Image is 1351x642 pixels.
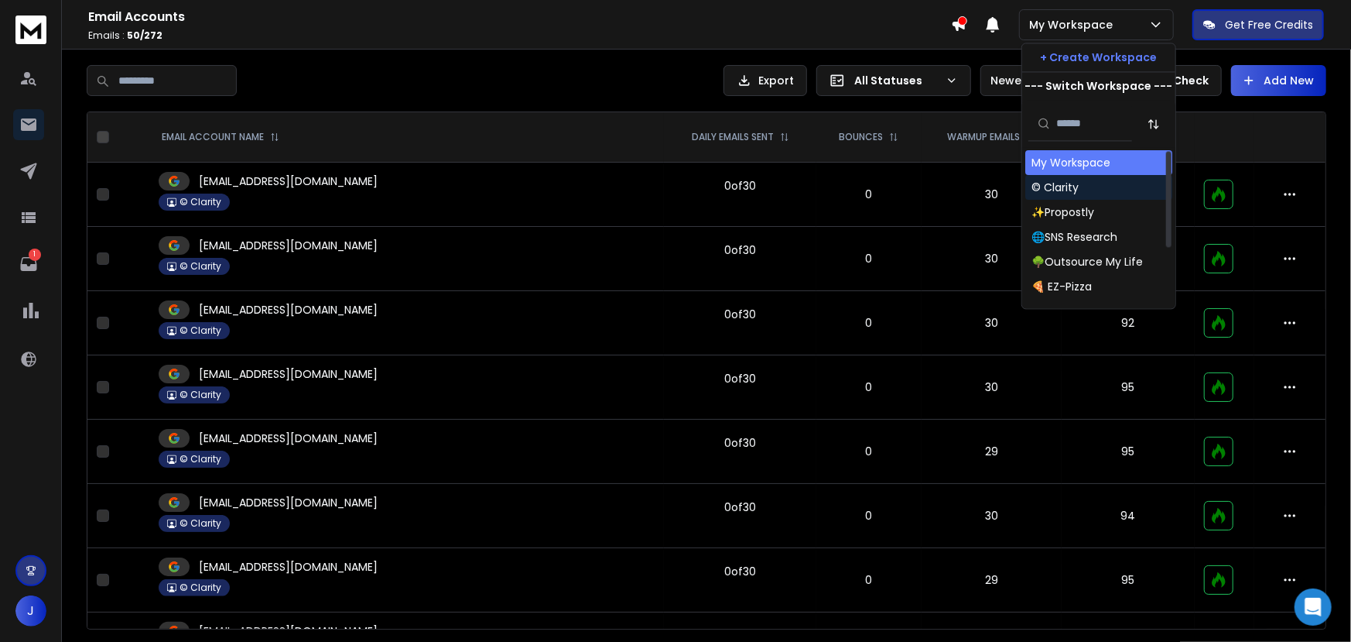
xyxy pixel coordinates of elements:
div: 🍕 EZ-Pizza [1031,279,1092,294]
div: 💌 Responsav [1031,304,1106,319]
p: All Statuses [854,73,939,88]
p: © Clarity [180,260,221,273]
p: [EMAIL_ADDRESS][DOMAIN_NAME] [199,495,378,510]
button: Newest [980,65,1081,96]
p: © Clarity [180,517,221,530]
p: 0 [826,187,912,202]
p: 0 [826,444,912,459]
td: 95 [1062,420,1195,484]
div: 🌐SNS Research [1031,229,1117,245]
div: 🌳Outsource My Life [1031,254,1143,270]
p: 0 [826,379,912,395]
p: © Clarity [180,389,221,401]
button: Get Free Credits [1192,9,1324,40]
td: 94 [1062,484,1195,548]
td: 30 [922,484,1062,548]
p: + Create Workspace [1041,50,1158,65]
div: 0 of 30 [724,500,756,515]
button: J [15,596,46,627]
p: [EMAIL_ADDRESS][DOMAIN_NAME] [199,559,378,575]
button: + Create Workspace [1022,43,1175,71]
p: 0 [826,508,912,524]
p: Get Free Credits [1225,17,1313,33]
td: 29 [922,420,1062,484]
p: [EMAIL_ADDRESS][DOMAIN_NAME] [199,431,378,446]
button: Export [723,65,807,96]
a: 1 [13,249,44,280]
div: Open Intercom Messenger [1295,589,1332,626]
img: logo [15,15,46,44]
div: 0 of 30 [724,371,756,386]
div: 0 of 30 [724,564,756,579]
td: 30 [922,227,1062,291]
div: ✨Propostly [1031,204,1094,220]
div: © Clarity [1031,180,1079,195]
p: --- Switch Workspace --- [1025,78,1173,94]
td: 92 [1062,291,1195,355]
td: 30 [922,291,1062,355]
div: My Workspace [1031,155,1110,170]
td: 95 [1062,548,1195,613]
p: [EMAIL_ADDRESS][DOMAIN_NAME] [199,173,378,189]
button: Add New [1231,65,1326,96]
p: © Clarity [180,582,221,594]
td: 30 [922,355,1062,420]
p: 0 [826,251,912,266]
p: [EMAIL_ADDRESS][DOMAIN_NAME] [199,623,378,639]
p: © Clarity [180,324,221,337]
td: 29 [922,548,1062,613]
p: [EMAIL_ADDRESS][DOMAIN_NAME] [199,238,378,253]
p: [EMAIL_ADDRESS][DOMAIN_NAME] [199,366,378,382]
p: My Workspace [1029,17,1119,33]
h1: Email Accounts [88,8,951,26]
td: 30 [922,163,1062,227]
p: BOUNCES [839,131,883,143]
p: WARMUP EMAILS [947,131,1020,143]
p: Emails : [88,29,951,42]
p: 0 [826,572,912,588]
p: DAILY EMAILS SENT [692,131,774,143]
span: 50 / 272 [127,29,162,42]
p: © Clarity [180,196,221,208]
p: © Clarity [180,453,221,465]
div: 0 of 30 [724,242,756,258]
p: 0 [826,315,912,331]
div: 0 of 30 [724,178,756,194]
div: EMAIL ACCOUNT NAME [162,131,279,143]
p: 1 [29,249,41,261]
td: 95 [1062,355,1195,420]
div: 0 of 30 [724,307,756,322]
div: 0 of 30 [724,435,756,451]
button: Sort by Sort A-Z [1138,108,1169,139]
p: [EMAIL_ADDRESS][DOMAIN_NAME] [199,302,378,318]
